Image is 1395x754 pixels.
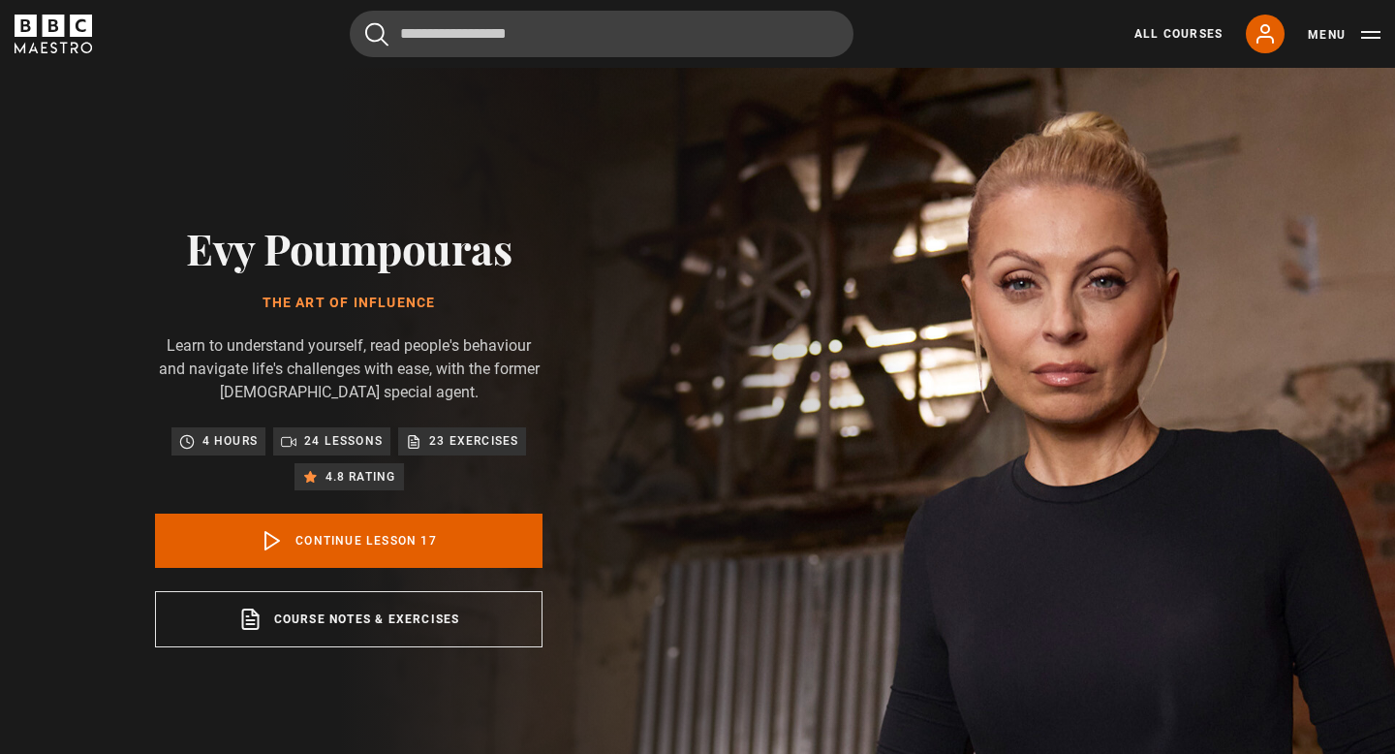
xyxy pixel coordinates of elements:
[155,334,542,404] p: Learn to understand yourself, read people's behaviour and navigate life's challenges with ease, w...
[1134,25,1223,43] a: All Courses
[429,431,518,451] p: 23 exercises
[350,11,853,57] input: Search
[304,431,383,451] p: 24 lessons
[155,514,542,568] a: Continue lesson 17
[15,15,92,53] svg: BBC Maestro
[202,431,258,451] p: 4 hours
[155,296,542,311] h1: The Art of Influence
[155,591,542,647] a: Course notes & exercises
[325,467,396,487] p: 4.8 rating
[365,22,388,47] button: Submit the search query
[1308,25,1380,45] button: Toggle navigation
[155,223,542,272] h2: Evy Poumpouras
